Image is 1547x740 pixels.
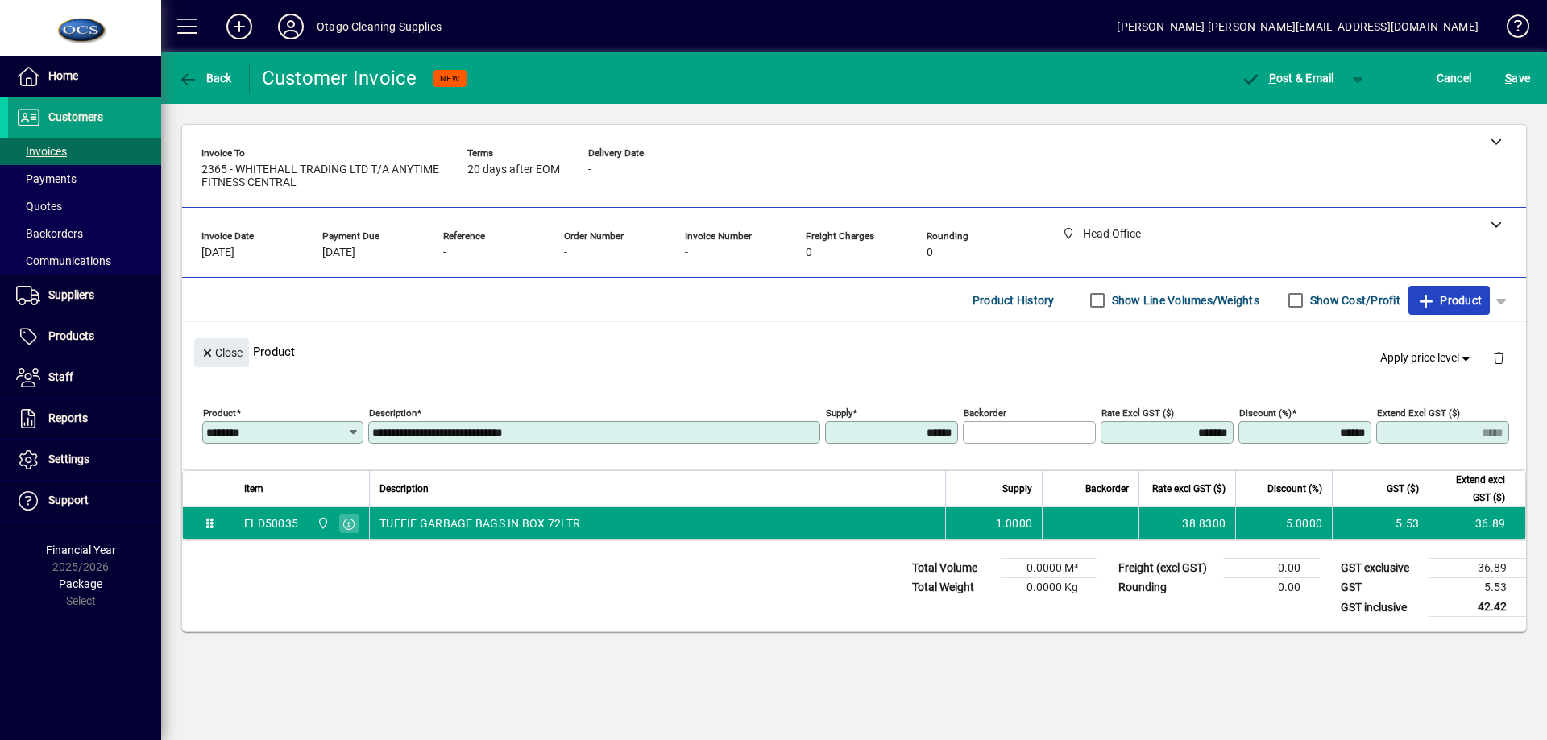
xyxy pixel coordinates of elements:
button: Post & Email [1233,64,1342,93]
td: Total Weight [904,578,1001,597]
a: Invoices [8,138,161,165]
span: 0 [806,246,812,259]
td: 0.0000 Kg [1001,578,1097,597]
label: Show Cost/Profit [1307,292,1400,308]
mat-label: Extend excl GST ($) [1377,407,1460,419]
td: Total Volume [904,559,1001,578]
td: 0.00 [1223,578,1320,597]
td: 5.53 [1332,507,1429,539]
div: Product [182,322,1526,381]
span: Product [1416,287,1482,313]
button: Back [174,64,236,93]
span: Back [178,72,232,85]
span: ost & Email [1241,72,1334,85]
span: Backorders [16,227,83,240]
td: GST exclusive [1333,559,1429,578]
td: 36.89 [1429,559,1526,578]
span: Reports [48,411,88,424]
a: Reports [8,399,161,439]
a: Suppliers [8,275,161,316]
span: Close [201,340,243,366]
mat-label: Supply [826,407,852,419]
div: 38.8300 [1149,515,1226,531]
div: [PERSON_NAME] [PERSON_NAME][EMAIL_ADDRESS][DOMAIN_NAME] [1117,14,1479,39]
td: 5.53 [1429,578,1526,597]
span: [DATE] [201,246,234,259]
button: Cancel [1433,64,1476,93]
button: Delete [1479,338,1518,377]
a: Payments [8,165,161,192]
span: Head Office [313,515,331,532]
button: Product History [966,286,1061,315]
div: Otago Cleaning Supplies [317,14,442,39]
span: - [588,163,591,176]
span: ave [1505,65,1530,91]
td: Freight (excl GST) [1110,559,1223,578]
span: - [443,246,446,259]
mat-label: Rate excl GST ($) [1101,407,1174,419]
a: Staff [8,358,161,398]
td: 36.89 [1429,507,1525,539]
span: 1.0000 [996,515,1033,531]
td: Rounding [1110,578,1223,597]
button: Product [1408,286,1490,315]
span: Staff [48,370,73,383]
label: Show Line Volumes/Weights [1109,292,1259,308]
span: S [1505,72,1512,85]
span: Settings [48,453,89,465]
span: 0 [927,246,933,259]
span: Rate excl GST ($) [1152,480,1226,498]
button: Save [1501,64,1534,93]
span: Communications [16,254,111,267]
td: 42.42 [1429,597,1526,618]
mat-label: Discount (%) [1239,407,1292,419]
span: Package [59,577,102,590]
span: Payments [16,172,77,185]
mat-label: Description [369,407,417,419]
span: Cancel [1437,65,1472,91]
span: NEW [440,73,460,84]
button: Profile [265,12,317,41]
span: 20 days after EOM [467,163,560,176]
td: GST inclusive [1333,597,1429,618]
span: - [564,246,567,259]
span: Quotes [16,200,62,213]
span: TUFFIE GARBAGE BAGS IN BOX 72LTR [379,515,580,531]
app-page-header-button: Close [190,345,253,359]
div: ELD50035 [244,515,298,531]
td: 0.0000 M³ [1001,559,1097,578]
td: 0.00 [1223,559,1320,578]
span: Financial Year [46,544,116,556]
span: GST ($) [1387,480,1419,498]
button: Add [214,12,265,41]
span: Support [48,494,89,506]
span: Home [48,69,78,82]
div: Customer Invoice [262,65,417,91]
a: Support [8,481,161,521]
a: Quotes [8,192,161,220]
app-page-header-button: Back [161,64,250,93]
a: Backorders [8,220,161,247]
span: P [1269,72,1276,85]
span: Apply price level [1380,349,1474,366]
a: Communications [8,247,161,275]
span: [DATE] [322,246,355,259]
span: Discount (%) [1267,480,1322,498]
td: 5.0000 [1235,507,1332,539]
span: Description [379,480,429,498]
button: Close [194,338,249,367]
mat-label: Backorder [964,407,1006,419]
span: Customers [48,110,103,123]
a: Products [8,316,161,357]
span: Invoices [16,145,67,158]
span: 2365 - WHITEHALL TRADING LTD T/A ANYTIME FITNESS CENTRAL [201,163,443,189]
span: Product History [973,287,1055,313]
span: - [685,246,688,259]
span: Item [244,480,263,498]
span: Suppliers [48,288,94,301]
button: Apply price level [1374,344,1480,373]
span: Products [48,329,94,342]
a: Settings [8,440,161,480]
a: Home [8,56,161,97]
td: GST [1333,578,1429,597]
